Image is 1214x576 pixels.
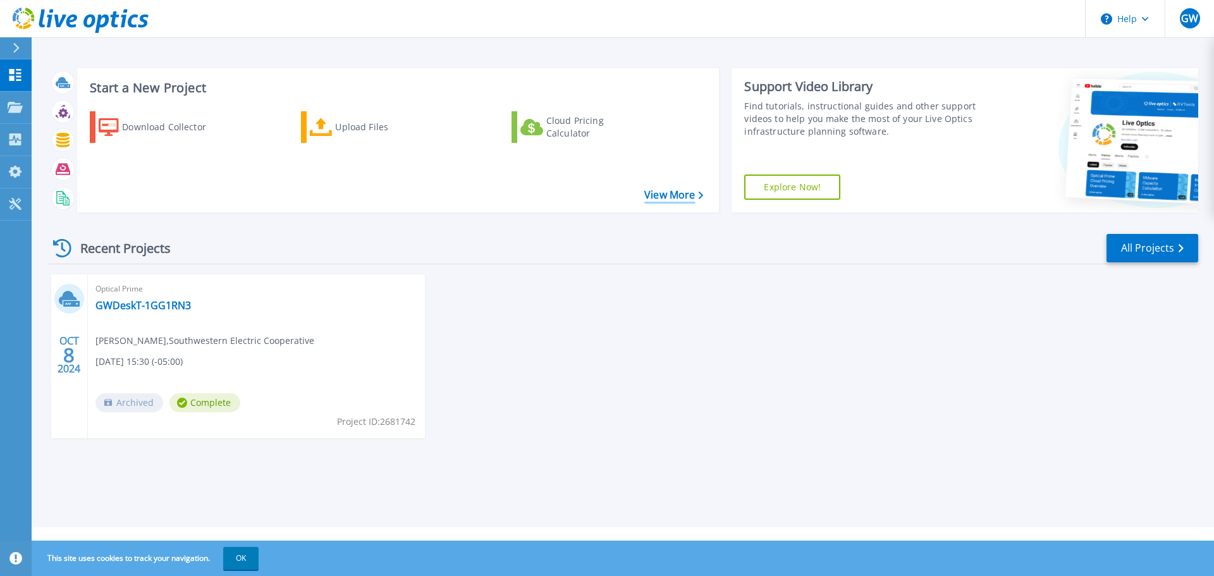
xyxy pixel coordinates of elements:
[546,114,647,140] div: Cloud Pricing Calculator
[35,547,259,570] span: This site uses cookies to track your navigation.
[57,332,81,378] div: OCT 2024
[122,114,223,140] div: Download Collector
[223,547,259,570] button: OK
[95,282,417,296] span: Optical Prime
[95,393,163,412] span: Archived
[169,393,240,412] span: Complete
[337,415,415,429] span: Project ID: 2681742
[90,111,231,143] a: Download Collector
[744,175,840,200] a: Explore Now!
[744,78,982,95] div: Support Video Library
[63,350,75,360] span: 8
[95,299,191,312] a: GWDeskT-1GG1RN3
[95,355,183,369] span: [DATE] 15:30 (-05:00)
[1181,13,1198,23] span: GW
[95,334,314,348] span: [PERSON_NAME] , Southwestern Electric Cooperative
[744,100,982,138] div: Find tutorials, instructional guides and other support videos to help you make the most of your L...
[512,111,653,143] a: Cloud Pricing Calculator
[1107,234,1198,262] a: All Projects
[644,189,703,201] a: View More
[301,111,442,143] a: Upload Files
[90,81,703,95] h3: Start a New Project
[335,114,436,140] div: Upload Files
[49,233,188,264] div: Recent Projects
